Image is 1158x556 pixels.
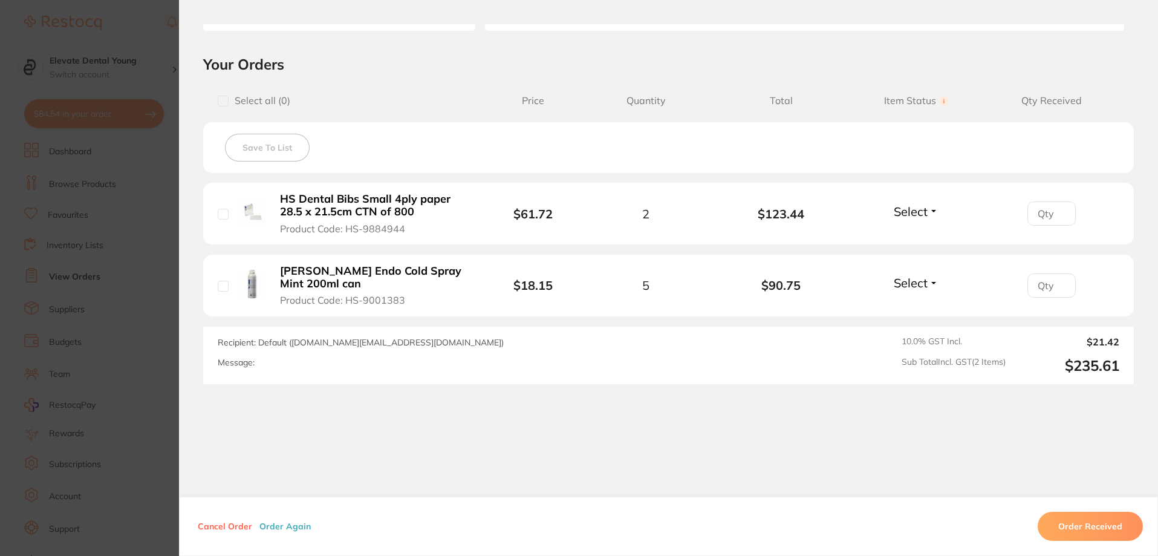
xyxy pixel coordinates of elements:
input: Qty [1027,273,1076,298]
button: Order Received [1038,512,1143,541]
button: Cancel Order [194,521,256,532]
img: HS Dental Bibs Small 4ply paper 28.5 x 21.5cm CTN of 800 [238,198,267,227]
b: HS Dental Bibs Small 4ply paper 28.5 x 21.5cm CTN of 800 [280,193,467,218]
span: Total [714,95,849,106]
b: [PERSON_NAME] Endo Cold Spray Mint 200ml can [280,265,467,290]
output: $21.42 [1015,336,1119,347]
button: Select [890,275,942,290]
button: [PERSON_NAME] Endo Cold Spray Mint 200ml can Product Code: HS-9001383 [276,264,470,307]
button: Order Again [256,521,314,532]
img: Henry Schein Endo Cold Spray Mint 200ml can [238,269,267,299]
b: $18.15 [513,278,553,293]
b: $123.44 [714,207,849,221]
h2: Your Orders [203,55,1134,73]
button: Select [890,204,942,219]
span: Select [894,275,928,290]
span: Sub Total Incl. GST ( 2 Items) [902,357,1006,374]
span: 5 [642,278,649,292]
output: $235.61 [1015,357,1119,374]
span: Quantity [578,95,714,106]
span: 2 [642,207,649,221]
span: Qty Received [984,95,1119,106]
span: Select [894,204,928,219]
span: Product Code: HS-9001383 [280,295,405,306]
span: Select all ( 0 ) [229,95,290,106]
button: Save To List [225,134,310,162]
span: 10.0 % GST Incl. [902,336,1006,347]
span: Recipient: Default ( [DOMAIN_NAME][EMAIL_ADDRESS][DOMAIN_NAME] ) [218,337,504,348]
button: HS Dental Bibs Small 4ply paper 28.5 x 21.5cm CTN of 800 Product Code: HS-9884944 [276,192,470,235]
b: $90.75 [714,278,849,292]
span: Product Code: HS-9884944 [280,223,405,234]
span: Item Status [849,95,984,106]
input: Qty [1027,201,1076,226]
span: Price [488,95,578,106]
label: Message: [218,358,255,368]
b: $61.72 [513,206,553,221]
